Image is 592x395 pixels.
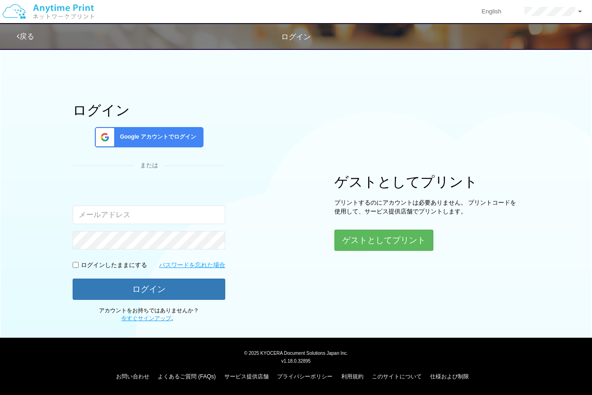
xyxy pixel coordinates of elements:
[73,206,225,224] input: メールアドレス
[281,358,310,364] span: v1.18.0.32895
[73,103,225,118] h1: ログイン
[334,230,433,251] button: ゲストとしてプリント
[73,161,225,170] div: または
[73,279,225,300] button: ログイン
[121,315,171,322] a: 今すぐサインアップ
[334,199,519,216] p: プリントするのにアカウントは必要ありません。 プリントコードを使用して、サービス提供店舗でプリントします。
[116,133,196,141] span: Google アカウントでログイン
[73,307,225,322] p: アカウントをお持ちではありませんか？
[281,33,311,41] span: ログイン
[81,261,147,270] p: ログインしたままにする
[121,315,177,322] span: 。
[158,373,216,380] a: よくあるご質問 (FAQs)
[277,373,333,380] a: プライバシーポリシー
[159,261,225,270] a: パスワードを忘れた場合
[341,373,364,380] a: 利用規約
[244,350,348,356] span: © 2025 KYOCERA Document Solutions Japan Inc.
[430,373,469,380] a: 仕様および制限
[116,373,149,380] a: お問い合わせ
[224,373,269,380] a: サービス提供店舗
[372,373,422,380] a: このサイトについて
[334,174,519,189] h1: ゲストとしてプリント
[17,32,34,40] a: 戻る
